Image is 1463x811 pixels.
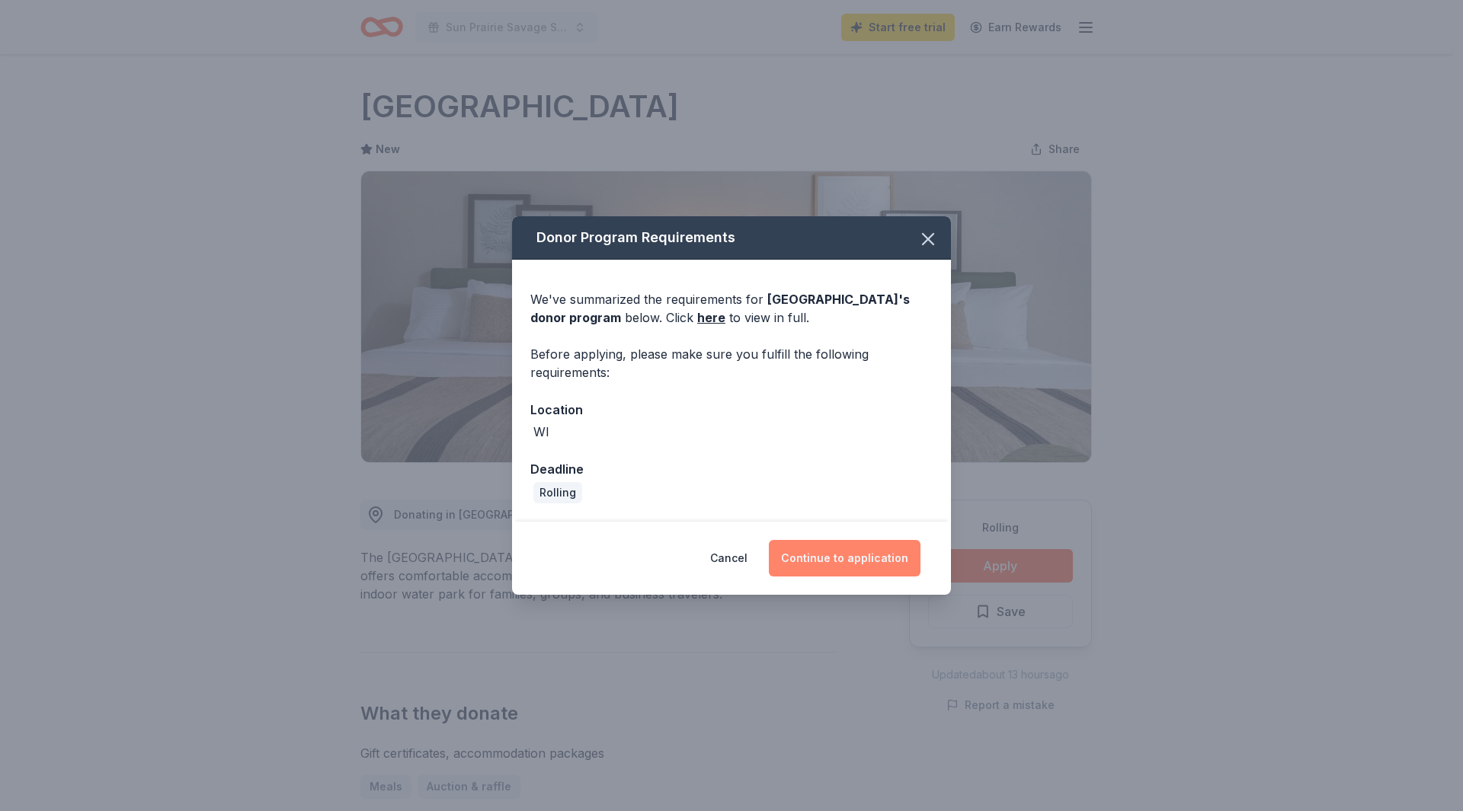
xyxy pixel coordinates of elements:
[530,290,933,327] div: We've summarized the requirements for below. Click to view in full.
[530,400,933,420] div: Location
[533,423,549,441] div: WI
[530,345,933,382] div: Before applying, please make sure you fulfill the following requirements:
[710,540,748,576] button: Cancel
[530,459,933,479] div: Deadline
[769,540,920,576] button: Continue to application
[533,482,582,503] div: Rolling
[512,216,951,260] div: Donor Program Requirements
[697,308,725,327] a: here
